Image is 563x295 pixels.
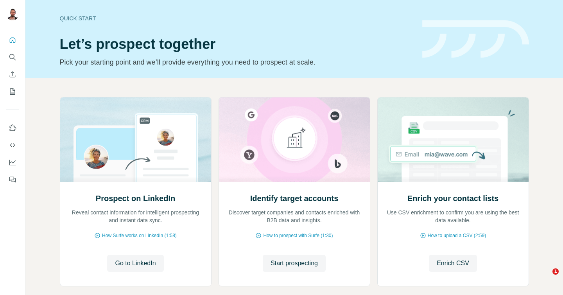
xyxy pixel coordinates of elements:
button: Enrich CSV [429,255,477,272]
iframe: Intercom live chat [536,268,555,287]
span: How to prospect with Surfe (1:30) [263,232,333,239]
h2: Prospect on LinkedIn [96,193,175,204]
p: Pick your starting point and we’ll provide everything you need to prospect at scale. [60,57,413,68]
span: 1 [552,268,559,275]
span: Enrich CSV [437,259,469,268]
p: Discover target companies and contacts enriched with B2B data and insights. [227,209,362,224]
h2: Identify target accounts [250,193,339,204]
p: Reveal contact information for intelligent prospecting and instant data sync. [68,209,203,224]
span: How to upload a CSV (2:59) [428,232,486,239]
img: Avatar [6,8,19,20]
button: Go to LinkedIn [107,255,163,272]
span: Go to LinkedIn [115,259,156,268]
img: Identify target accounts [219,97,370,182]
button: Dashboard [6,155,19,169]
h2: Enrich your contact lists [407,193,498,204]
button: Enrich CSV [6,67,19,81]
button: Feedback [6,173,19,187]
button: Start prospecting [263,255,326,272]
button: Use Surfe API [6,138,19,152]
h1: Let’s prospect together [60,36,413,52]
img: Prospect on LinkedIn [60,97,212,182]
div: Quick start [60,14,413,22]
img: Enrich your contact lists [377,97,529,182]
p: Use CSV enrichment to confirm you are using the best data available. [385,209,521,224]
button: My lists [6,85,19,99]
button: Use Surfe on LinkedIn [6,121,19,135]
img: banner [422,20,529,58]
span: How Surfe works on LinkedIn (1:58) [102,232,177,239]
span: Start prospecting [271,259,318,268]
button: Search [6,50,19,64]
button: Quick start [6,33,19,47]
